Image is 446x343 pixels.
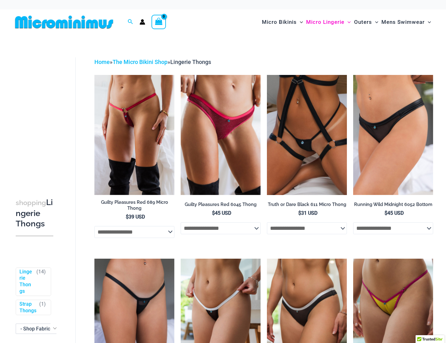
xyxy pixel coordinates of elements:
bdi: 45 USD [385,210,404,216]
a: Running Wild Midnight 6052 Bottom 01Running Wild Midnight 1052 Top 6052 Bottom 05Running Wild Mid... [353,75,433,195]
bdi: 39 USD [126,214,145,220]
a: View Shopping Cart, empty [151,15,166,29]
span: $ [385,210,387,216]
a: Guilty Pleasures Red 689 Micro 01Guilty Pleasures Red 689 Micro 02Guilty Pleasures Red 689 Micro 02 [94,75,174,195]
h2: Guilty Pleasures Red 6045 Thong [181,202,261,208]
a: Micro LingerieMenu ToggleMenu Toggle [305,13,352,32]
bdi: 31 USD [298,210,317,216]
a: Search icon link [128,18,133,26]
span: ( ) [36,269,46,295]
img: Running Wild Midnight 6052 Bottom 01 [353,75,433,195]
bdi: 45 USD [212,210,231,216]
span: $ [298,210,301,216]
iframe: TrustedSite Certified [16,52,72,178]
a: Guilty Pleasures Red 6045 Thong [181,202,261,210]
a: Guilty Pleasures Red 689 Micro Thong [94,199,174,214]
a: Truth or Dare Black 611 Micro Thong [267,202,347,210]
span: - Shop Fabric Type [16,324,59,334]
span: Micro Bikinis [262,14,297,30]
a: The Micro Bikini Shop [113,59,167,65]
a: Running Wild Midnight 6052 Bottom [353,202,433,210]
img: MM SHOP LOGO FLAT [13,15,116,29]
a: Mens SwimwearMenu ToggleMenu Toggle [380,13,433,32]
span: - Shop Fabric Type [16,324,60,334]
a: Truth or Dare Black Micro 02Truth or Dare Black 1905 Bodysuit 611 Micro 12Truth or Dare Black 190... [267,75,347,195]
span: Menu Toggle [297,14,303,30]
span: Micro Lingerie [306,14,344,30]
span: Menu Toggle [344,14,351,30]
img: Guilty Pleasures Red 6045 Thong 01 [181,75,261,195]
span: $ [126,214,129,220]
span: $ [212,210,215,216]
a: OutersMenu ToggleMenu Toggle [353,13,380,32]
span: Menu Toggle [425,14,431,30]
img: Guilty Pleasures Red 689 Micro 01 [94,75,174,195]
span: Lingerie Thongs [170,59,211,65]
a: Micro BikinisMenu ToggleMenu Toggle [260,13,305,32]
h2: Running Wild Midnight 6052 Bottom [353,202,433,208]
span: - Shop Fabric Type [20,326,62,332]
span: ( ) [39,301,46,314]
a: Guilty Pleasures Red 6045 Thong 01Guilty Pleasures Red 6045 Thong 02Guilty Pleasures Red 6045 Tho... [181,75,261,195]
h2: Guilty Pleasures Red 689 Micro Thong [94,199,174,211]
a: Account icon link [140,19,145,25]
h2: Truth or Dare Black 611 Micro Thong [267,202,347,208]
span: 14 [38,269,44,275]
a: Lingerie Thongs [19,269,34,295]
span: 1 [41,301,44,307]
a: Home [94,59,110,65]
a: Strap Thongs [19,301,36,314]
span: shopping [16,199,46,207]
span: Outers [354,14,372,30]
span: Mens Swimwear [381,14,425,30]
nav: Site Navigation [259,12,433,33]
h3: Lingerie Thongs [16,197,53,229]
span: » » [94,59,211,65]
span: Menu Toggle [372,14,378,30]
img: Truth or Dare Black Micro 02 [267,75,347,195]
